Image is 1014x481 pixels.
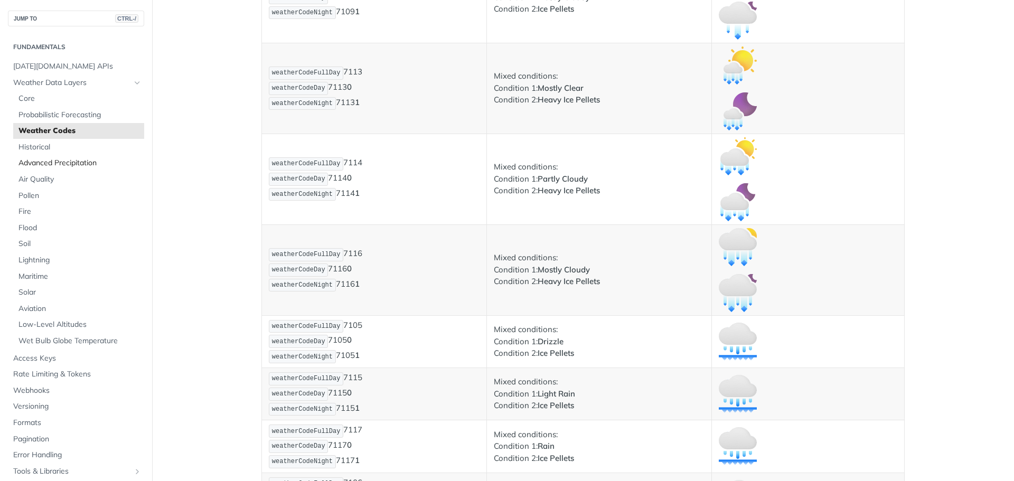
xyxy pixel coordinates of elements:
[13,401,142,412] span: Versioning
[355,455,360,465] strong: 1
[272,323,341,330] span: weatherCodeFullDay
[269,247,480,293] p: 7116 7116 7116
[13,220,144,236] a: Flood
[18,126,142,136] span: Weather Codes
[719,59,757,69] span: Expand image
[18,142,142,153] span: Historical
[272,458,333,465] span: weatherCodeNight
[719,105,757,115] span: Expand image
[538,4,574,14] strong: Ice Pellets
[18,110,142,120] span: Probabilistic Forecasting
[272,442,325,450] span: weatherCodeDay
[719,323,757,361] img: drizzle_ice_pellets
[347,335,352,345] strong: 0
[18,191,142,201] span: Pollen
[272,266,325,273] span: weatherCodeDay
[719,14,757,24] span: Expand image
[347,82,352,92] strong: 0
[355,403,360,413] strong: 1
[13,172,144,187] a: Air Quality
[18,336,142,346] span: Wet Bulb Globe Temperature
[719,2,757,40] img: mostly_cloudy_ice_pellets_night
[8,42,144,52] h2: Fundamentals
[538,95,600,105] strong: Heavy Ice Pellets
[719,274,757,312] img: mostly_cloudy_heavy_ice_pellets_night
[347,173,352,183] strong: 0
[719,241,757,251] span: Expand image
[719,228,757,266] img: mostly_cloudy_heavy_ice_pellets_day
[13,369,142,380] span: Rate Limiting & Tokens
[272,338,325,345] span: weatherCodeDay
[347,440,352,450] strong: 0
[18,93,142,104] span: Core
[494,376,705,412] p: Mixed conditions: Condition 1: Condition 2:
[13,155,144,171] a: Advanced Precipitation
[272,160,341,167] span: weatherCodeFullDay
[719,196,757,206] span: Expand image
[494,429,705,465] p: Mixed conditions: Condition 1: Condition 2:
[13,317,144,333] a: Low-Level Altitudes
[355,97,360,107] strong: 1
[269,156,480,202] p: 7114 7114 7114
[719,427,757,465] img: rain_ice_pellets
[494,70,705,106] p: Mixed conditions: Condition 1: Condition 2:
[719,183,757,221] img: partly_cloudy_heavy_ice_pellets_night
[13,385,142,396] span: Webhooks
[13,450,142,460] span: Error Handling
[538,441,555,451] strong: Rain
[13,139,144,155] a: Historical
[18,304,142,314] span: Aviation
[538,185,600,195] strong: Heavy Ice Pellets
[13,301,144,317] a: Aviation
[272,191,333,198] span: weatherCodeNight
[538,453,574,463] strong: Ice Pellets
[538,389,575,399] strong: Light Rain
[719,92,757,130] img: mostly_clear_heavy_ice_pellets_night
[538,83,584,93] strong: Mostly Clear
[355,279,360,289] strong: 1
[269,319,480,364] p: 7105 7105 7105
[719,336,757,346] span: Expand image
[538,265,590,275] strong: Mostly Cloudy
[8,399,144,414] a: Versioning
[538,276,600,286] strong: Heavy Ice Pellets
[719,388,757,398] span: Expand image
[272,100,333,107] span: weatherCodeNight
[272,375,341,382] span: weatherCodeFullDay
[538,348,574,358] strong: Ice Pellets
[13,285,144,300] a: Solar
[13,188,144,204] a: Pollen
[13,78,130,88] span: Weather Data Layers
[115,14,138,23] span: CTRL-/
[8,75,144,91] a: Weather Data LayersHide subpages for Weather Data Layers
[13,204,144,220] a: Fire
[269,65,480,111] p: 7113 7113 7113
[133,467,142,476] button: Show subpages for Tools & Libraries
[13,353,142,364] span: Access Keys
[18,158,142,168] span: Advanced Precipitation
[269,371,480,417] p: 7115 7115 7115
[13,91,144,107] a: Core
[18,271,142,282] span: Maritime
[13,466,130,477] span: Tools & Libraries
[8,351,144,366] a: Access Keys
[13,418,142,428] span: Formats
[8,59,144,74] a: [DATE][DOMAIN_NAME] APIs
[13,107,144,123] a: Probabilistic Forecasting
[13,434,142,445] span: Pagination
[272,69,341,77] span: weatherCodeFullDay
[719,440,757,450] span: Expand image
[272,84,325,92] span: weatherCodeDay
[13,123,144,139] a: Weather Codes
[272,405,333,413] span: weatherCodeNight
[719,137,757,175] img: partly_cloudy_heavy_ice_pellets_day
[272,175,325,183] span: weatherCodeDay
[355,188,360,198] strong: 1
[18,255,142,266] span: Lightning
[719,46,757,84] img: mostly_clear_heavy_ice_pellets_day
[272,353,333,361] span: weatherCodeNight
[8,383,144,399] a: Webhooks
[133,79,142,87] button: Hide subpages for Weather Data Layers
[719,150,757,160] span: Expand image
[347,388,352,398] strong: 0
